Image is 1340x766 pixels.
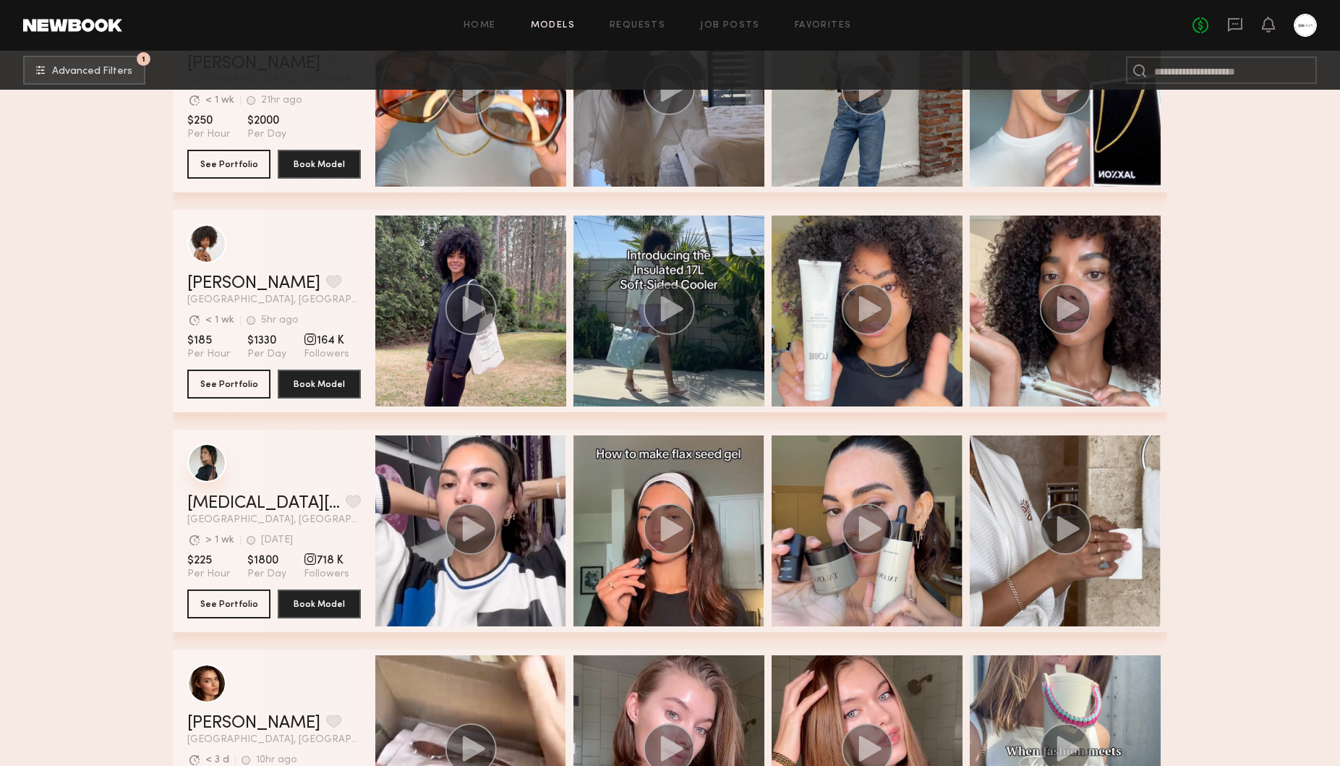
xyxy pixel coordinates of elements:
[278,370,361,399] button: Book Model
[304,553,349,568] span: 718 K
[278,150,361,179] button: Book Model
[247,114,286,128] span: $2000
[187,590,270,618] button: See Portfolio
[610,21,665,30] a: Requests
[278,590,361,618] button: Book Model
[187,128,230,141] span: Per Hour
[187,114,230,128] span: $250
[187,370,270,399] button: See Portfolio
[52,67,132,77] span: Advanced Filters
[187,553,230,568] span: $225
[247,348,286,361] span: Per Day
[531,21,575,30] a: Models
[304,568,349,581] span: Followers
[247,553,286,568] span: $1800
[187,515,361,525] span: [GEOGRAPHIC_DATA], [GEOGRAPHIC_DATA]
[142,56,145,62] span: 1
[464,21,496,30] a: Home
[205,315,234,325] div: < 1 wk
[187,495,340,512] a: [MEDICAL_DATA][PERSON_NAME]
[187,275,320,292] a: [PERSON_NAME]
[256,755,297,765] div: 10hr ago
[187,150,270,179] button: See Portfolio
[187,735,361,745] span: [GEOGRAPHIC_DATA], [GEOGRAPHIC_DATA]
[187,333,230,348] span: $185
[187,715,320,732] a: [PERSON_NAME]
[304,333,349,348] span: 164 K
[261,535,293,545] div: [DATE]
[304,348,349,361] span: Followers
[261,315,299,325] div: 5hr ago
[205,95,234,106] div: < 1 wk
[795,21,852,30] a: Favorites
[700,21,760,30] a: Job Posts
[23,56,145,85] button: 1Advanced Filters
[261,95,302,106] div: 21hr ago
[247,568,286,581] span: Per Day
[205,535,234,545] div: > 1 wk
[187,295,361,305] span: [GEOGRAPHIC_DATA], [GEOGRAPHIC_DATA]
[187,348,230,361] span: Per Hour
[187,568,230,581] span: Per Hour
[205,755,229,765] div: < 3 d
[247,128,286,141] span: Per Day
[247,333,286,348] span: $1330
